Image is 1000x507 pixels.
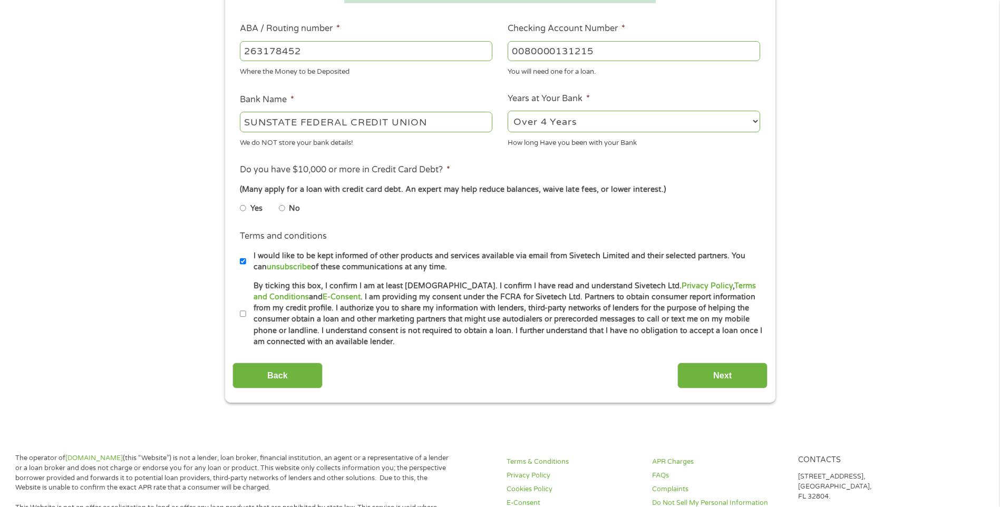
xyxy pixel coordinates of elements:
[508,93,590,104] label: Years at Your Bank
[246,280,763,348] label: By ticking this box, I confirm I am at least [DEMOGRAPHIC_DATA]. I confirm I have read and unders...
[507,457,639,467] a: Terms & Conditions
[508,63,760,77] div: You will need one for a loan.
[507,471,639,481] a: Privacy Policy
[254,281,756,301] a: Terms and Conditions
[798,455,931,465] h4: Contacts
[652,457,785,467] a: APR Charges
[798,472,931,502] p: [STREET_ADDRESS], [GEOGRAPHIC_DATA], FL 32804.
[508,41,760,61] input: 345634636
[240,184,760,196] div: (Many apply for a loan with credit card debt. An expert may help reduce balances, waive late fees...
[240,134,492,148] div: We do NOT store your bank details!
[250,203,263,214] label: Yes
[240,23,340,34] label: ABA / Routing number
[289,203,300,214] label: No
[652,484,785,494] a: Complaints
[240,94,294,105] label: Bank Name
[508,134,760,148] div: How long Have you been with your Bank
[240,231,327,242] label: Terms and conditions
[652,471,785,481] a: FAQs
[508,23,625,34] label: Checking Account Number
[323,292,361,301] a: E-Consent
[240,164,450,175] label: Do you have $10,000 or more in Credit Card Debt?
[677,363,768,388] input: Next
[507,484,639,494] a: Cookies Policy
[682,281,733,290] a: Privacy Policy
[65,454,123,462] a: [DOMAIN_NAME]
[267,262,311,271] a: unsubscribe
[15,453,453,493] p: The operator of (this “Website”) is not a lender, loan broker, financial institution, an agent or...
[240,63,492,77] div: Where the Money to be Deposited
[232,363,323,388] input: Back
[246,250,763,273] label: I would like to be kept informed of other products and services available via email from Sivetech...
[240,41,492,61] input: 263177916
